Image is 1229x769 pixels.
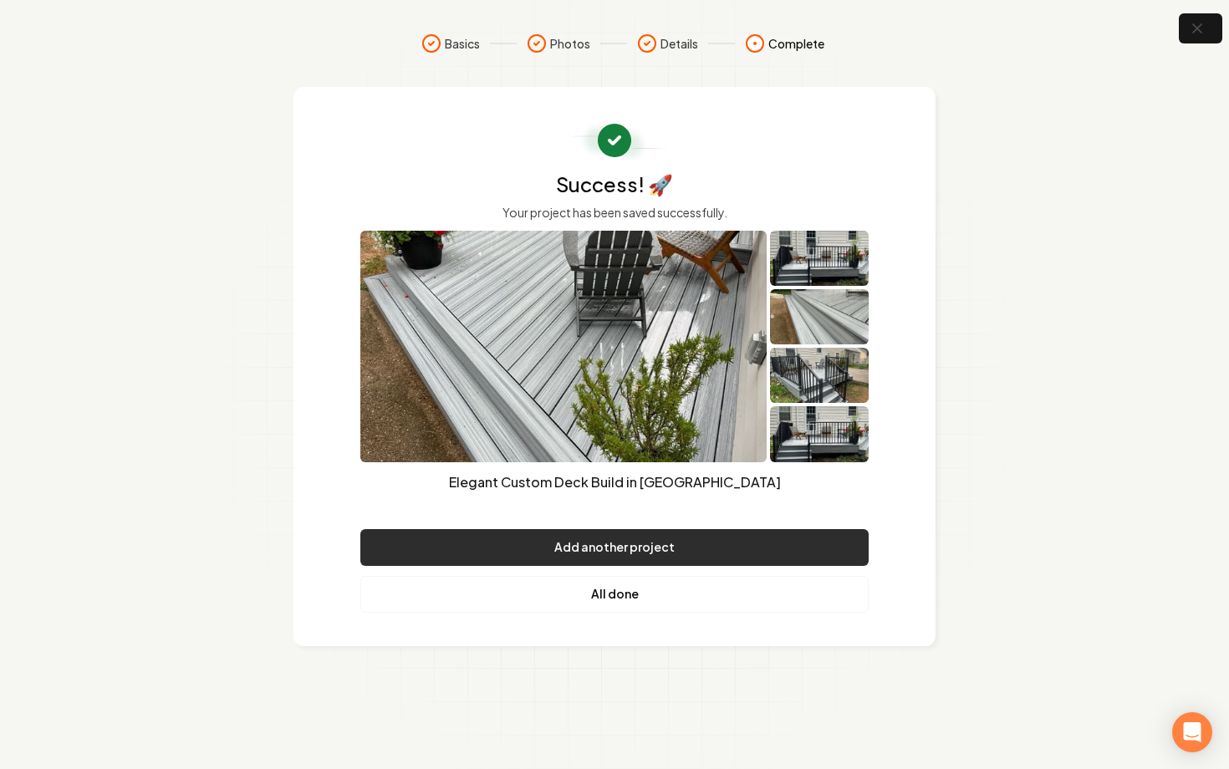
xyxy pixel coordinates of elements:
img: Gallery image #1 [770,231,869,286]
div: Open Intercom Messenger [1172,712,1212,752]
img: Main image for Elegant Custom Deck Build in Muskegon project [360,231,767,462]
span: Details [660,35,698,52]
img: Gallery image #2 [770,289,869,344]
span: Basics [445,35,480,52]
p: Elegant Custom Deck Build in [GEOGRAPHIC_DATA] [360,472,869,492]
a: All done [360,576,869,613]
button: Add another project [360,529,869,566]
img: Gallery image #4 [770,406,869,461]
img: Gallery image #3 [770,348,869,403]
span: 🚀 [648,171,673,197]
span: Success! [556,171,645,197]
p: Your project has been saved successfully. [360,204,869,221]
span: Photos [550,35,590,52]
span: Complete [768,35,824,52]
